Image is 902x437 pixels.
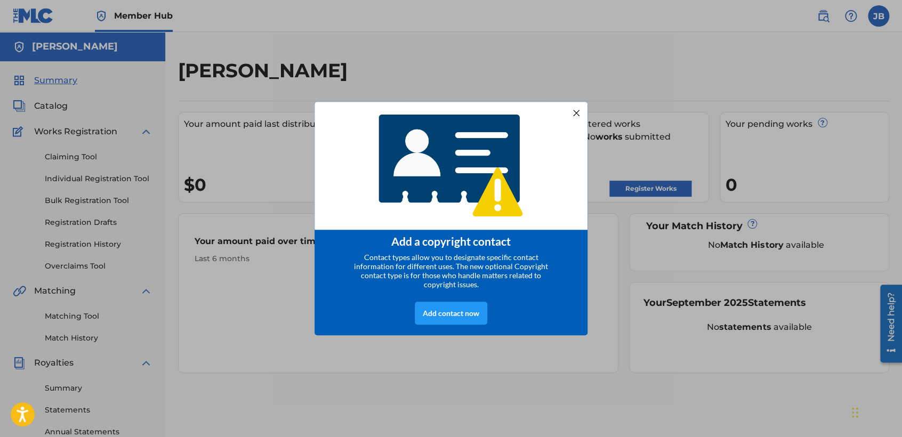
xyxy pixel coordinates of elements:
[328,234,574,248] div: Add a copyright contact
[372,107,530,224] img: 4768233920565408.png
[8,4,30,82] div: Open Resource Center
[315,102,587,335] div: entering modal
[354,253,548,289] span: Contact types allow you to designate specific contact information for different uses. The new opt...
[12,12,26,61] div: Need help?
[415,302,487,325] div: Add contact now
